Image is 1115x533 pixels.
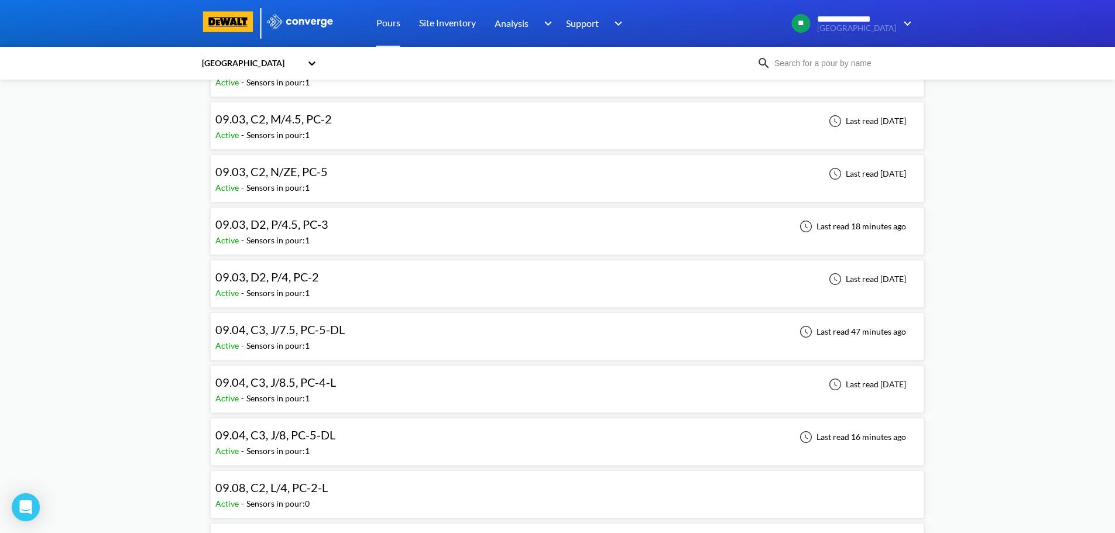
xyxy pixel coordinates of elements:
img: downArrow.svg [536,16,555,30]
span: - [241,393,246,403]
span: 09.03, D2, P/4.5, PC-3 [215,217,328,231]
div: Sensors in pour: 1 [246,392,310,405]
span: 09.03, C2, N/ZE, PC-5 [215,164,328,178]
div: Sensors in pour: 1 [246,445,310,458]
img: downArrow.svg [607,16,626,30]
span: - [241,446,246,456]
div: Last read [DATE] [822,167,910,181]
span: Active [215,235,241,245]
span: 09.04, C3, J/8, PC-5-DL [215,428,335,442]
div: Sensors in pour: 1 [246,129,310,142]
div: Last read 47 minutes ago [793,325,910,339]
input: Search for a pour by name [771,57,912,70]
a: 09.04, C3, J/7.5, PC-5-DLActive-Sensors in pour:1Last read 47 minutes ago [210,326,924,336]
span: Active [215,130,241,140]
img: logo-dewalt.svg [201,11,256,32]
span: 09.08, C2, L/4, PC-2-L [215,480,328,494]
a: 09.03, D2, P/4.5, PC-3Active-Sensors in pour:1Last read 18 minutes ago [210,221,924,231]
img: logo_ewhite.svg [266,14,334,29]
span: 09.03, C2, M/4.5, PC-2 [215,112,332,126]
div: Last read 18 minutes ago [793,219,910,233]
div: Sensors in pour: 1 [246,76,310,89]
a: 09.03, C2, N/ZE, PC-5Active-Sensors in pour:1Last read [DATE] [210,168,924,178]
a: 09.03, C2, M/4.5, PC-2Active-Sensors in pour:1Last read [DATE] [210,115,924,125]
div: [GEOGRAPHIC_DATA] [201,57,301,70]
a: 09.03, D2, P/4, PC-2Active-Sensors in pour:1Last read [DATE] [210,273,924,283]
span: Active [215,341,241,350]
a: 09.08, C2, L/4, PC-2-LActive-Sensors in pour:0 [210,484,924,494]
div: Last read 16 minutes ago [793,430,910,444]
span: - [241,235,246,245]
div: Last read [DATE] [822,272,910,286]
span: Analysis [495,16,529,30]
div: Last read [DATE] [822,114,910,128]
span: - [241,498,246,508]
a: 09.04, C3, J/8, PC-5-DLActive-Sensors in pour:1Last read 16 minutes ago [210,431,924,441]
span: 09.04, C3, J/7.5, PC-5-DL [215,322,345,336]
span: Support [566,16,599,30]
div: Sensors in pour: 1 [246,234,310,247]
div: Sensors in pour: 1 [246,181,310,194]
div: Last read [DATE] [822,377,910,391]
div: Sensors in pour: 1 [246,339,310,352]
span: [GEOGRAPHIC_DATA] [817,24,896,33]
span: Active [215,288,241,298]
span: - [241,77,246,87]
span: 09.04, C3, J/8.5, PC-4-L [215,375,336,389]
span: - [241,288,246,298]
span: Active [215,446,241,456]
a: 09.04, C3, J/8.5, PC-4-LActive-Sensors in pour:1Last read [DATE] [210,379,924,388]
img: downArrow.svg [896,16,915,30]
div: Open Intercom Messenger [12,493,40,521]
span: - [241,183,246,192]
span: - [241,341,246,350]
div: Sensors in pour: 0 [246,497,310,510]
span: Active [215,393,241,403]
span: Active [215,498,241,508]
span: - [241,130,246,140]
span: Active [215,183,241,192]
span: Active [215,77,241,87]
div: Sensors in pour: 1 [246,287,310,300]
span: 09.03, D2, P/4, PC-2 [215,270,319,284]
img: icon-search.svg [757,56,771,70]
